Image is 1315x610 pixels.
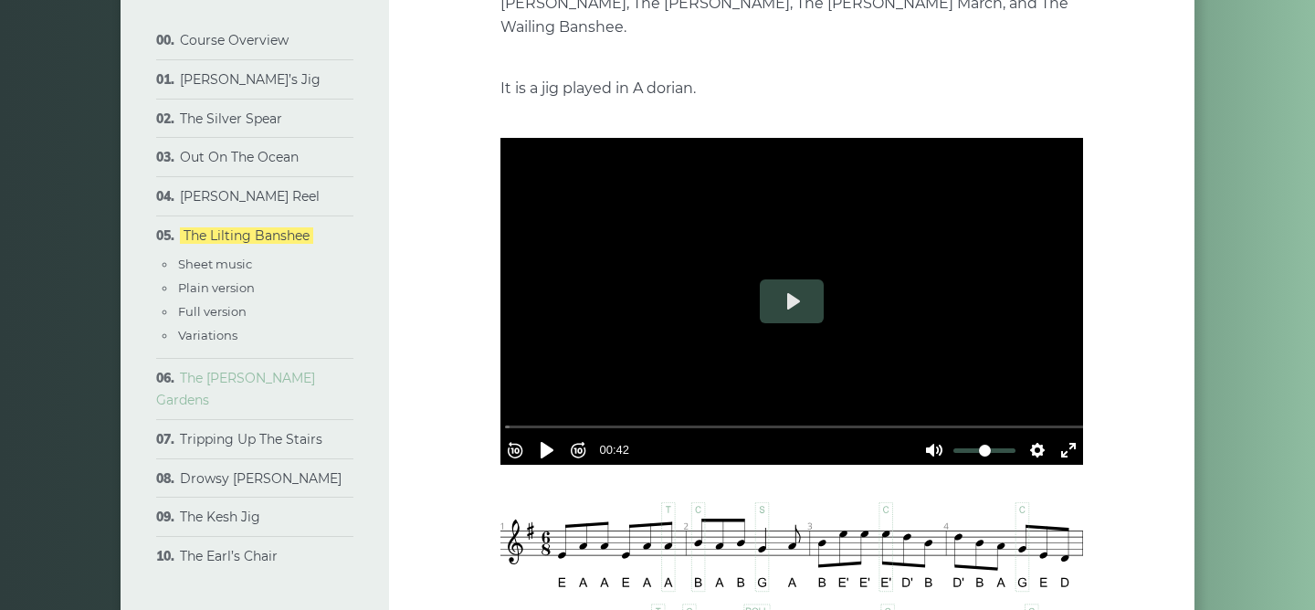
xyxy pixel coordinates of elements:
a: Full version [178,304,247,319]
a: The Kesh Jig [180,509,260,525]
a: Variations [178,328,237,342]
a: Plain version [178,280,255,295]
a: The [PERSON_NAME] Gardens [156,370,315,408]
a: [PERSON_NAME]’s Jig [180,71,321,88]
a: The Silver Spear [180,110,282,127]
p: It is a jig played in A dorian. [500,77,1083,100]
a: Drowsy [PERSON_NAME] [180,470,342,487]
a: Course Overview [180,32,289,48]
a: [PERSON_NAME] Reel [180,188,320,205]
a: The Lilting Banshee [180,227,313,244]
a: Out On The Ocean [180,149,299,165]
a: Tripping Up The Stairs [180,431,322,447]
a: Sheet music [178,257,252,271]
a: The Earl’s Chair [180,548,278,564]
